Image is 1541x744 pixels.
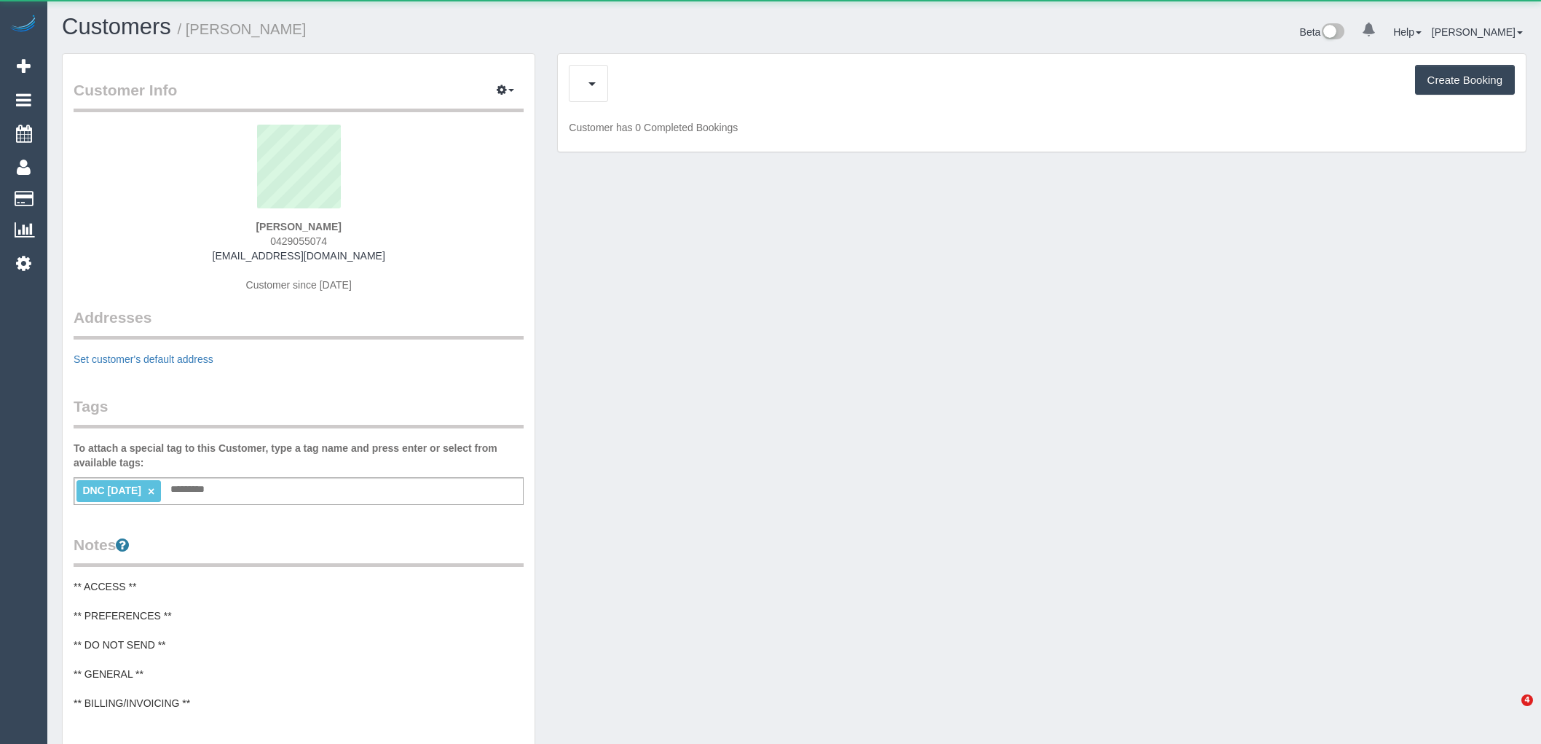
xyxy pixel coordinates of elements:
[256,221,341,232] strong: [PERSON_NAME]
[246,279,352,291] span: Customer since [DATE]
[74,396,524,428] legend: Tags
[9,15,38,35] img: Automaid Logo
[1320,23,1344,42] img: New interface
[1393,26,1422,38] a: Help
[1300,26,1345,38] a: Beta
[1521,694,1533,706] span: 4
[569,120,1515,135] p: Customer has 0 Completed Bookings
[178,21,307,37] small: / [PERSON_NAME]
[82,485,141,496] span: DNC [DATE]
[1415,65,1515,95] button: Create Booking
[1432,26,1523,38] a: [PERSON_NAME]
[74,353,213,365] a: Set customer's default address
[74,441,524,470] label: To attach a special tag to this Customer, type a tag name and press enter or select from availabl...
[62,14,171,39] a: Customers
[270,235,327,247] span: 0429055074
[1491,694,1526,729] iframe: Intercom live chat
[213,250,385,262] a: [EMAIL_ADDRESS][DOMAIN_NAME]
[74,79,524,112] legend: Customer Info
[148,485,154,498] a: ×
[74,534,524,567] legend: Notes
